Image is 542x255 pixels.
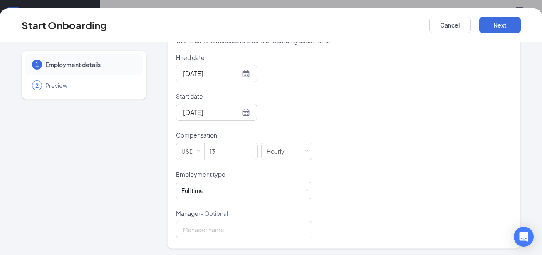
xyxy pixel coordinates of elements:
[176,170,312,178] p: Employment type
[22,18,107,32] h3: Start Onboarding
[479,17,521,33] button: Next
[176,92,312,100] p: Start date
[176,221,312,238] input: Manager name
[181,186,204,195] div: Full time
[200,210,228,217] span: - Optional
[183,68,240,79] input: Sep 15, 2025
[429,17,471,33] button: Cancel
[45,81,134,90] span: Preview
[176,53,312,62] p: Hired date
[267,143,290,160] div: Hourly
[205,143,257,160] input: Amount
[176,131,312,139] p: Compensation
[183,107,240,117] input: Sep 25, 2025
[176,209,312,217] p: Manager
[35,81,39,90] span: 2
[181,143,199,160] div: USD
[514,227,534,247] div: Open Intercom Messenger
[35,60,39,69] span: 1
[45,60,134,69] span: Employment details
[181,186,210,195] div: [object Object]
